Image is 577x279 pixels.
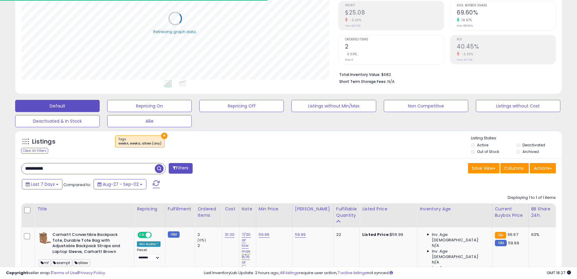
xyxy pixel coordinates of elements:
div: Preset: [137,248,161,262]
small: Prev: 42.74% [457,58,473,62]
button: Filters [169,163,192,174]
small: FBA [495,232,506,239]
button: Repricing Off [199,100,284,112]
h2: $25.08 [345,9,444,17]
small: 0.00% [345,52,357,56]
p: Listing States: [471,135,562,141]
b: Listed Price: [362,232,390,237]
div: seller snap | | [6,270,105,276]
span: alliew [73,259,90,266]
div: 2 [197,232,222,237]
span: mf [39,259,51,266]
h2: 69.60% [457,9,555,17]
span: 59.99 [508,240,519,246]
a: 7 active listings [337,270,367,276]
div: Title [37,206,132,212]
a: Privacy Policy [78,270,105,276]
button: Aug-27 - Sep-02 [94,179,146,189]
small: Prev: 2 [345,58,353,62]
div: 2 [197,243,222,248]
div: Listed Price [362,206,415,212]
div: Fulfillment [168,206,192,212]
small: 18.97% [459,18,472,22]
div: $59.99 [362,232,413,237]
span: Compared to: [63,182,91,188]
button: Columns [500,163,529,173]
a: 7/30 ar low max 8/16 ar low max [242,232,251,276]
div: 63% [531,232,551,237]
div: Note [242,206,254,212]
div: Inventory Age [420,206,489,212]
div: BB Share 24h. [531,206,553,219]
b: Short Term Storage Fees: [339,79,386,84]
label: Out of Stock [477,149,499,154]
span: exempt [51,259,72,266]
small: Prev: $26.50 [345,24,361,28]
a: 48 listings [280,270,299,276]
b: Carhartt Convertible Backpack Tote, Durable Tote Bag with Adjustable Backpack Straps and Laptop S... [52,232,126,256]
small: Prev: 58.50% [457,24,473,28]
li: $682 [339,70,551,78]
span: OFF [151,233,161,238]
img: 41688mpYYBL._SL40_.jpg [39,232,51,244]
button: Last 7 Days [22,179,62,189]
a: Terms of Use [52,270,78,276]
button: × [161,133,167,139]
a: 59.99 [259,232,270,238]
small: -5.36% [459,52,473,56]
div: Ordered Items [197,206,220,219]
button: Save View [468,163,499,173]
div: weekA, weeka, alliew (any) [118,141,161,146]
button: Allie [107,115,192,127]
button: Actions [530,163,556,173]
button: Non Competitive [384,100,468,112]
b: Total Inventory Value: [339,72,380,77]
button: Listings without Cost [476,100,560,112]
span: Avg. Buybox Share [457,4,555,7]
h2: 40.45% [457,43,555,51]
h5: Listings [32,138,55,146]
div: [PERSON_NAME] [295,206,331,212]
a: 59.99 [295,232,306,238]
div: Last InventoryLab Update: 2 hours ago, require user action, not synced. [204,270,571,276]
span: Inv. Age [DEMOGRAPHIC_DATA]: [432,265,487,276]
button: Listings without Min/Max [291,100,376,112]
span: ON [138,233,146,238]
span: 2025-09-10 18:27 GMT [547,270,571,276]
label: Deactivated [522,142,545,148]
small: FBM [495,240,507,246]
span: Inv. Age [DEMOGRAPHIC_DATA]: [432,232,487,243]
span: N/A [432,243,439,248]
span: Aug-27 - Sep-02 [103,181,139,187]
strong: Copyright [6,270,28,276]
small: -5.36% [348,18,361,22]
div: Current Buybox Price [495,206,526,219]
span: ROI [457,38,555,41]
div: Retrieving graph data.. [153,29,197,34]
small: (0%) [197,238,206,243]
label: Archived [522,149,539,154]
small: FBM [168,231,180,238]
button: Deactivated & In Stock [15,115,100,127]
span: Columns [504,165,523,171]
span: Last 7 Days [31,181,55,187]
div: Win BuyBox * [137,241,161,247]
div: Repricing [137,206,163,212]
span: N/A [432,260,439,265]
div: Clear All Filters [21,148,48,154]
a: 31.00 [225,232,234,238]
div: Displaying 1 to 1 of 1 items [508,195,556,201]
div: Cost [225,206,237,212]
span: Profit [345,4,444,7]
span: N/A [387,79,395,84]
h2: 2 [345,43,444,51]
label: Active [477,142,488,148]
span: Tags : [118,137,161,146]
div: Fulfillable Quantity [336,206,357,219]
button: Default [15,100,100,112]
button: Repricing On [107,100,192,112]
div: 22 [336,232,355,237]
div: Min Price [259,206,290,212]
span: Ordered Items [345,38,444,41]
span: Inv. Age [DEMOGRAPHIC_DATA]: [432,249,487,260]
